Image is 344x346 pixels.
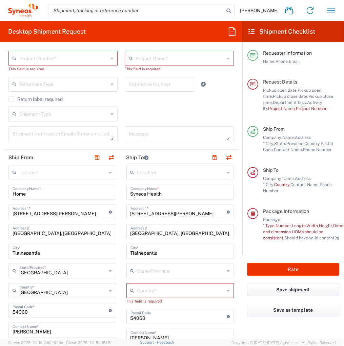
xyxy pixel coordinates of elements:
[126,298,234,304] div: This field is required
[276,223,292,228] span: Number,
[263,88,298,93] span: Pickup open date,
[126,154,149,161] h2: Ship To
[273,100,297,105] span: Department,
[48,4,224,17] input: Shipment, tracking or reference number
[263,126,285,132] span: Ship From
[66,341,112,345] span: Client: 2025.17.0-5dd568f
[297,100,307,105] span: Task,
[304,141,321,146] span: Country,
[268,106,296,111] span: Project Name,
[290,182,320,187] span: Contact Name,
[263,208,309,214] span: Package Information
[157,340,174,344] a: Feedback
[289,59,300,64] span: Email
[140,340,157,344] a: Support
[266,141,274,146] span: City,
[274,182,290,187] span: Country,
[8,154,33,161] h2: Ship From
[306,223,319,228] span: Width,
[8,66,118,72] div: This field is required
[276,59,289,64] span: Phone,
[125,66,234,72] div: This field is required
[274,141,304,146] span: State/Province,
[8,341,63,345] span: Server: 2025.17.0-16a969492de
[240,7,279,14] span: [PERSON_NAME]
[303,147,332,152] span: Phone Number
[199,79,208,89] a: Add Reference
[292,223,306,228] span: Length,
[263,176,295,181] span: Company Name,
[266,182,274,187] span: City,
[8,28,86,36] h2: Desktop Shipment Request
[247,263,339,276] button: Rate
[247,304,339,316] button: Save as template
[263,59,276,64] span: Name,
[231,340,336,346] span: Copyright © [DATE]-[DATE] Agistix Inc., All Rights Reserved
[284,235,339,240] span: Should have valid content(s)
[265,223,276,228] span: Type,
[263,50,312,56] span: Requester Information
[247,284,339,296] button: Save shipment
[273,94,308,99] span: Pickup close date,
[263,135,295,140] span: Company Name,
[296,106,327,111] span: Project Number
[263,217,280,228] span: Package 1:
[274,147,303,152] span: Contact Name,
[248,28,315,36] h2: Shipment Checklist
[263,79,297,85] span: Request Details
[319,223,333,228] span: Height,
[8,96,63,102] label: Return label required
[263,167,279,173] span: Ship To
